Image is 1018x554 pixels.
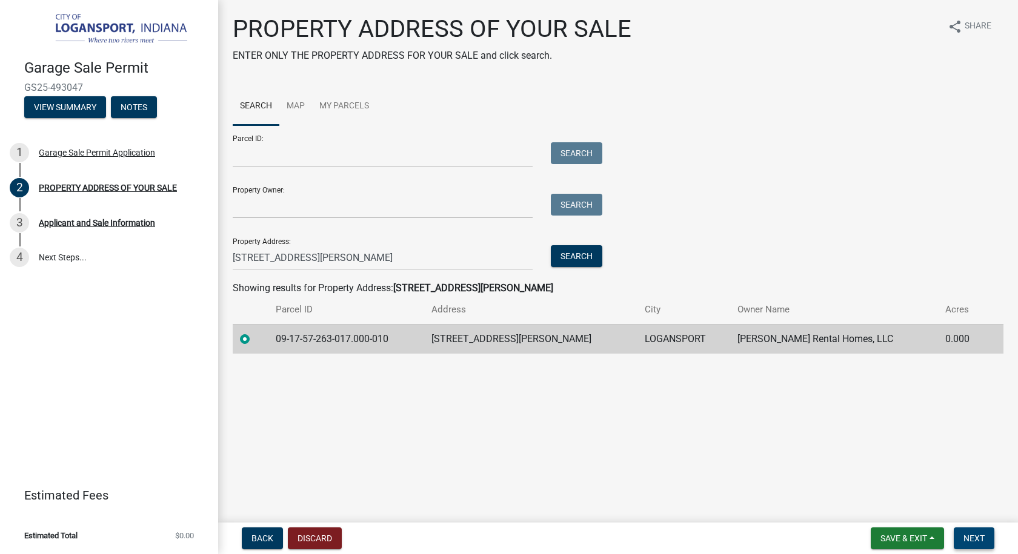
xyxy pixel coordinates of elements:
[233,15,631,44] h1: PROPERTY ADDRESS OF YOUR SALE
[233,48,631,63] p: ENTER ONLY THE PROPERTY ADDRESS FOR YOUR SALE and click search.
[938,15,1001,38] button: shareShare
[730,295,939,324] th: Owner Name
[175,532,194,539] span: $0.00
[10,248,29,267] div: 4
[39,148,155,157] div: Garage Sale Permit Application
[268,295,424,324] th: Parcel ID
[424,295,637,324] th: Address
[312,87,376,126] a: My Parcels
[880,533,927,543] span: Save & Exit
[551,142,602,164] button: Search
[10,213,29,232] div: 3
[965,19,991,34] span: Share
[551,194,602,216] button: Search
[39,183,177,192] div: PROPERTY ADDRESS OF YOUR SALE
[938,295,985,324] th: Acres
[424,324,637,354] td: [STREET_ADDRESS][PERSON_NAME]
[24,82,194,93] span: GS25-493047
[251,533,273,543] span: Back
[111,103,157,113] wm-modal-confirm: Notes
[10,143,29,162] div: 1
[288,527,342,549] button: Discard
[730,324,939,354] td: [PERSON_NAME] Rental Homes, LLC
[954,527,994,549] button: Next
[938,324,985,354] td: 0.000
[279,87,312,126] a: Map
[39,219,155,227] div: Applicant and Sale Information
[24,13,199,47] img: City of Logansport, Indiana
[268,324,424,354] td: 09-17-57-263-017.000-010
[233,87,279,126] a: Search
[551,245,602,267] button: Search
[24,103,106,113] wm-modal-confirm: Summary
[637,295,730,324] th: City
[233,281,1003,295] div: Showing results for Property Address:
[948,19,962,34] i: share
[24,96,106,118] button: View Summary
[111,96,157,118] button: Notes
[10,483,199,507] a: Estimated Fees
[24,59,208,77] h4: Garage Sale Permit
[963,533,985,543] span: Next
[10,178,29,197] div: 2
[393,282,553,294] strong: [STREET_ADDRESS][PERSON_NAME]
[871,527,944,549] button: Save & Exit
[637,324,730,354] td: LOGANSPORT
[242,527,283,549] button: Back
[24,532,78,539] span: Estimated Total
